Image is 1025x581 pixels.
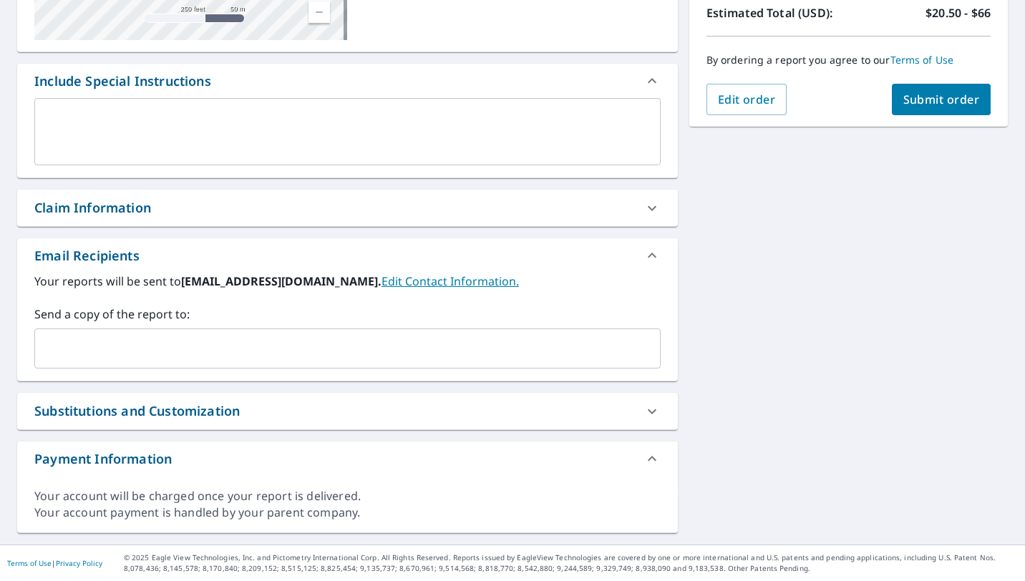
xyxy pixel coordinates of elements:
[34,449,172,469] div: Payment Information
[34,273,661,290] label: Your reports will be sent to
[181,273,382,289] b: [EMAIL_ADDRESS][DOMAIN_NAME].
[124,552,1018,574] p: © 2025 Eagle View Technologies, Inc. and Pictometry International Corp. All Rights Reserved. Repo...
[309,1,330,23] a: Current Level 17, Zoom Out
[892,84,991,115] button: Submit order
[706,84,787,115] button: Edit order
[903,92,980,107] span: Submit order
[17,238,678,273] div: Email Recipients
[926,4,991,21] p: $20.50 - $66
[706,4,849,21] p: Estimated Total (USD):
[718,92,776,107] span: Edit order
[890,53,954,67] a: Terms of Use
[17,190,678,226] div: Claim Information
[34,488,661,504] div: Your account will be charged once your report is delivered.
[34,246,140,265] div: Email Recipients
[17,393,678,429] div: Substitutions and Customization
[706,54,991,67] p: By ordering a report you agree to our
[382,273,519,289] a: EditContactInfo
[34,306,661,323] label: Send a copy of the report to:
[34,504,661,521] div: Your account payment is handled by your parent company.
[17,64,678,98] div: Include Special Instructions
[56,558,102,568] a: Privacy Policy
[34,401,240,421] div: Substitutions and Customization
[17,441,678,476] div: Payment Information
[7,559,102,567] p: |
[34,198,151,218] div: Claim Information
[34,72,211,91] div: Include Special Instructions
[7,558,52,568] a: Terms of Use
